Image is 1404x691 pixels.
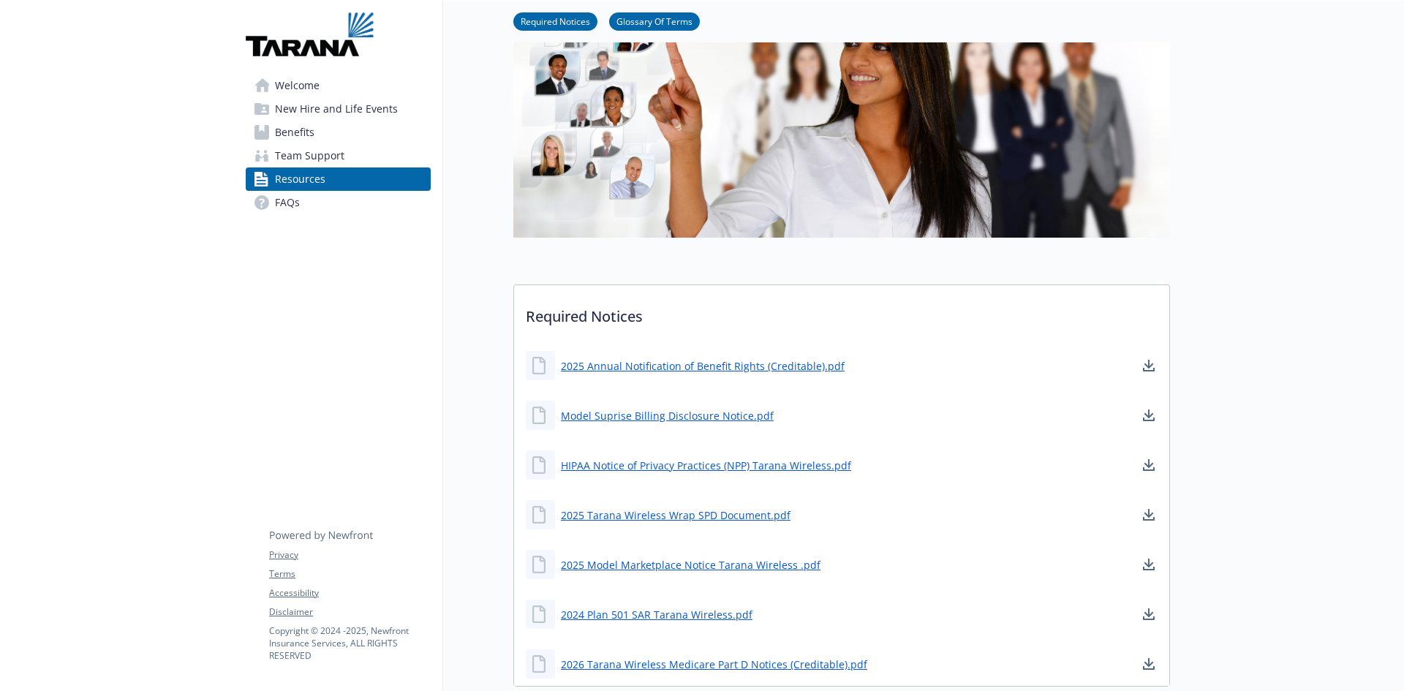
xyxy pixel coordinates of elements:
[246,167,431,191] a: Resources
[269,605,430,619] a: Disclaimer
[513,14,597,28] a: Required Notices
[269,624,430,662] p: Copyright © 2024 - 2025 , Newfront Insurance Services, ALL RIGHTS RESERVED
[275,97,398,121] span: New Hire and Life Events
[1140,357,1158,374] a: download document
[246,74,431,97] a: Welcome
[275,121,314,144] span: Benefits
[561,557,820,573] a: 2025 Model Marketplace Notice Tarana Wireless .pdf
[246,97,431,121] a: New Hire and Life Events
[1140,407,1158,424] a: download document
[275,167,325,191] span: Resources
[561,408,774,423] a: Model Suprise Billing Disclosure Notice.pdf
[1140,456,1158,474] a: download document
[561,358,845,374] a: 2025 Annual Notification of Benefit Rights (Creditable).pdf
[1140,605,1158,623] a: download document
[561,458,851,473] a: HIPAA Notice of Privacy Practices (NPP) Tarana Wireless.pdf
[275,191,300,214] span: FAQs
[1140,506,1158,524] a: download document
[269,548,430,562] a: Privacy
[1140,556,1158,573] a: download document
[514,285,1169,339] p: Required Notices
[561,657,867,672] a: 2026 Tarana Wireless Medicare Part D Notices (Creditable).pdf
[561,607,752,622] a: 2024 Plan 501 SAR Tarana Wireless.pdf
[246,191,431,214] a: FAQs
[269,567,430,581] a: Terms
[609,14,700,28] a: Glossary Of Terms
[275,74,320,97] span: Welcome
[269,586,430,600] a: Accessibility
[1140,655,1158,673] a: download document
[246,144,431,167] a: Team Support
[561,507,790,523] a: 2025 Tarana Wireless Wrap SPD Document.pdf
[246,121,431,144] a: Benefits
[275,144,344,167] span: Team Support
